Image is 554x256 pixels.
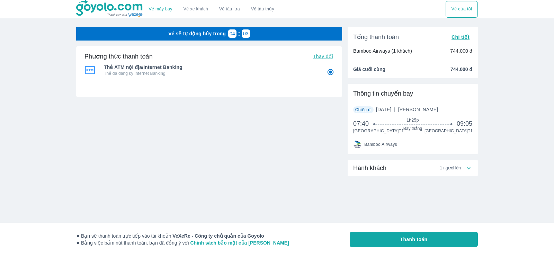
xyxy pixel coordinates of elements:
a: Chính sách bảo mật của [PERSON_NAME] [190,240,289,246]
div: choose transportation mode [143,1,280,18]
span: [PERSON_NAME] [398,107,438,112]
span: 744.000 đ [450,66,472,73]
span: 07:40 [353,120,375,128]
span: 09:05 [457,120,472,128]
p: : [236,30,242,37]
span: Chiều đi [355,107,372,112]
div: Thẻ ATM nội địa/Internet BankingThẻ ATM nội địa/Internet BankingThẻ đã đăng ký Internet Banking [84,62,334,78]
div: Thông tin chuyến bay [353,89,472,98]
span: Bạn sẽ thanh toán trực tiếp vào tài khoản [76,232,289,239]
button: Vé tàu thủy [245,1,280,18]
p: 03 [243,30,249,37]
div: Hành khách1 người lớn [348,160,478,176]
span: Tổng thanh toán [353,33,399,41]
button: Thay đổi [310,52,336,61]
a: Vé xe khách [184,7,208,12]
span: Bamboo Airways [364,142,397,147]
p: 04 [230,30,235,37]
strong: VeXeRe - Công ty chủ quản của Goyolo [172,233,264,239]
button: Thanh toán [350,232,478,247]
a: Vé máy bay [149,7,172,12]
span: Thanh toán [400,236,428,243]
p: Vé sẽ tự động hủy trong [168,30,226,37]
span: | [394,107,395,112]
span: Thẻ ATM nội địa/Internet Banking [104,64,317,71]
span: [DATE] [376,106,438,113]
div: choose transportation mode [446,1,478,18]
a: Vé tàu lửa [214,1,245,18]
h6: Phương thức thanh toán [84,52,153,61]
img: Thẻ ATM nội địa/Internet Banking [84,66,95,74]
span: Chi tiết [452,34,470,40]
span: 1h25p [375,117,451,123]
span: 1 người lớn [440,165,461,171]
p: Bamboo Airways (1 khách) [353,47,412,54]
span: Bay thẳng [375,126,451,131]
span: Hành khách [353,164,386,172]
span: Bằng việc bấm nút thanh toán, bạn đã đồng ý với [76,239,289,246]
p: Thẻ đã đăng ký Internet Banking [104,71,317,76]
button: Chi tiết [449,32,472,42]
span: Giá cuối cùng [353,66,385,73]
span: Thay đổi [313,54,333,59]
p: 744.000 đ [450,47,472,54]
span: [GEOGRAPHIC_DATA] T1 [425,128,472,134]
button: Vé của tôi [446,1,478,18]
